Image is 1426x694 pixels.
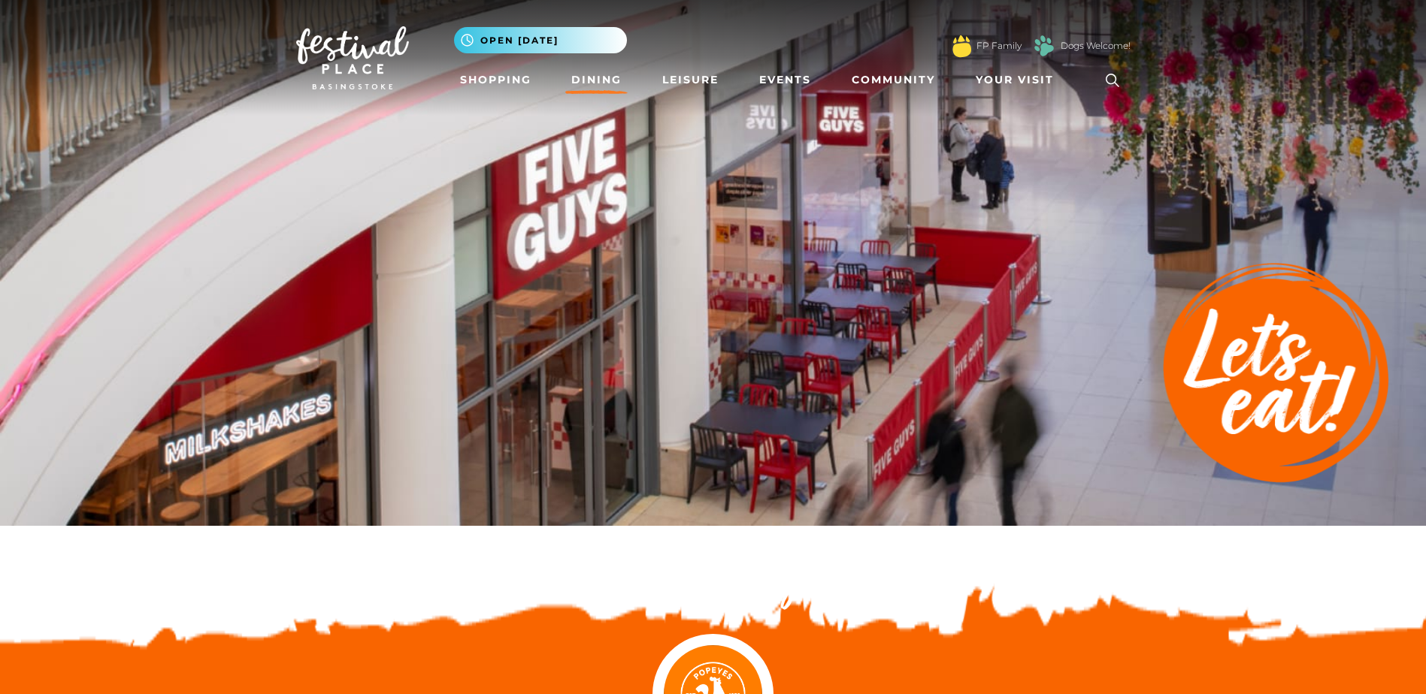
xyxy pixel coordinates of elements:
a: Community [846,66,941,94]
a: Your Visit [970,66,1067,94]
h2: Discover something new... [296,556,1131,604]
a: Events [753,66,817,94]
a: Dogs Welcome! [1061,39,1131,53]
a: Leisure [656,66,725,94]
a: FP Family [976,39,1022,53]
span: Open [DATE] [480,34,559,47]
a: Dining [565,66,628,94]
button: Open [DATE] [454,27,627,53]
span: Your Visit [976,72,1054,88]
a: Shopping [454,66,537,94]
img: Festival Place Logo [296,26,409,89]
